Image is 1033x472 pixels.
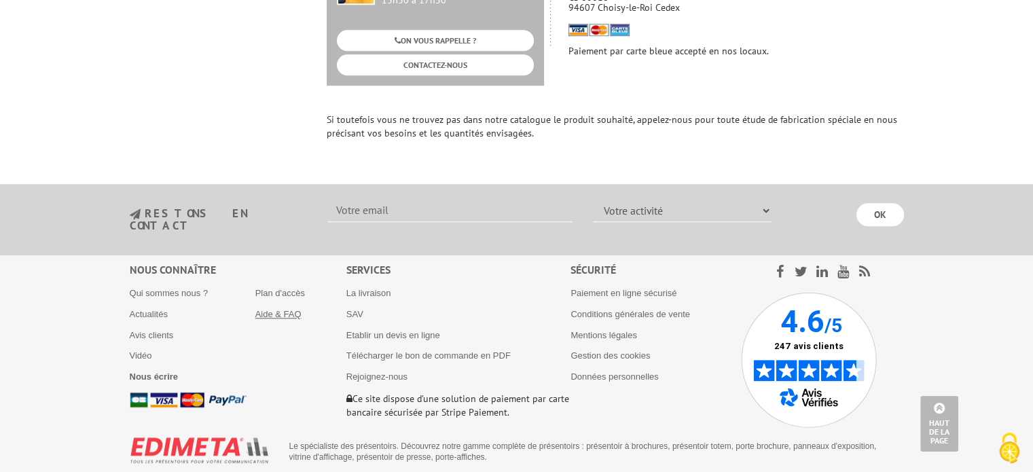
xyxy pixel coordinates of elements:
a: Etablir un devis en ligne [346,330,440,340]
p: Si toutefois vous ne trouvez pas dans notre catalogue le produit souhaité, appelez-nous pour tout... [327,99,904,167]
a: Données personnelles [570,371,658,382]
button: Cookies (fenêtre modale) [985,426,1033,472]
input: OK [856,203,904,226]
a: CONTACTEZ-NOUS [337,54,534,75]
p: Le spécialiste des présentoirs. Découvrez notre gamme complète de présentoirs : présentoir à broc... [289,441,894,462]
a: Nous écrire [130,371,179,382]
input: Votre email [328,199,573,222]
img: Avis Vérifiés - 4.6 sur 5 - 247 avis clients [741,292,877,428]
a: SAV [346,309,363,319]
div: Nous connaître [130,262,346,278]
a: Haut de la page [920,396,958,452]
img: newsletter.jpg [130,208,141,220]
div: Services [346,262,571,278]
a: Paiement en ligne sécurisé [570,288,676,298]
a: Plan d'accès [255,288,305,298]
a: Conditions générales de vente [570,309,690,319]
a: Qui sommes nous ? [130,288,209,298]
img: Cookies (fenêtre modale) [992,431,1026,465]
a: Vidéo [130,350,152,361]
h3: restons en contact [130,208,308,232]
div: Sécurité [570,262,741,278]
a: Avis clients [130,330,174,340]
a: Aide & FAQ [255,309,302,319]
a: Rejoignez-nous [346,371,407,382]
a: Télécharger le bon de commande en PDF [346,350,511,361]
a: ON VOUS RAPPELLE ? [337,30,534,51]
a: Gestion des cookies [570,350,650,361]
p: Ce site dispose d’une solution de paiement par carte bancaire sécurisée par Stripe Paiement. [346,392,571,419]
a: Actualités [130,309,168,319]
a: La livraison [346,288,391,298]
a: Mentions légales [570,330,637,340]
img: cb.gif [568,24,630,36]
